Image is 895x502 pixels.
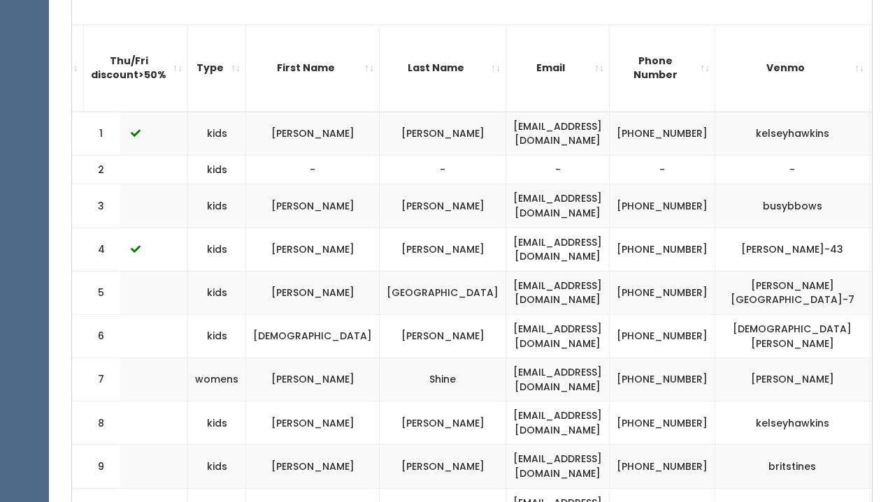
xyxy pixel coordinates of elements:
td: [PERSON_NAME] [380,445,506,488]
td: [DEMOGRAPHIC_DATA] [246,314,380,357]
td: [PERSON_NAME][GEOGRAPHIC_DATA]-7 [715,271,870,314]
td: - [715,155,870,184]
td: [PHONE_NUMBER] [610,445,715,488]
td: - [246,155,380,184]
td: - [506,155,610,184]
td: [PERSON_NAME] [380,184,506,228]
td: [EMAIL_ADDRESS][DOMAIN_NAME] [506,228,610,271]
td: kids [188,155,246,184]
td: britstines [715,445,870,488]
td: [DEMOGRAPHIC_DATA][PERSON_NAME] [715,314,870,357]
td: kids [188,314,246,357]
td: [PHONE_NUMBER] [610,358,715,401]
td: [PERSON_NAME] [246,271,380,314]
td: [PERSON_NAME] [246,401,380,445]
th: First Name: activate to sort column ascending [246,24,380,111]
td: [PERSON_NAME] [380,112,506,156]
td: kelseyhawkins [715,112,870,156]
td: [PERSON_NAME] [246,358,380,401]
td: kids [188,184,246,228]
td: 2 [72,155,121,184]
td: [PERSON_NAME] [715,358,870,401]
td: [EMAIL_ADDRESS][DOMAIN_NAME] [506,184,610,228]
td: busybbows [715,184,870,228]
td: [EMAIL_ADDRESS][DOMAIN_NAME] [506,314,610,357]
td: 7 [72,358,121,401]
td: [PERSON_NAME] [380,314,506,357]
td: 6 [72,314,121,357]
td: [PERSON_NAME] [380,228,506,271]
td: 5 [72,271,121,314]
td: kids [188,271,246,314]
td: - [380,155,506,184]
td: [EMAIL_ADDRESS][DOMAIN_NAME] [506,358,610,401]
td: [PHONE_NUMBER] [610,401,715,445]
td: [PHONE_NUMBER] [610,184,715,228]
th: Type: activate to sort column ascending [188,24,246,111]
td: 9 [72,445,121,488]
td: [PHONE_NUMBER] [610,228,715,271]
td: [PERSON_NAME] [246,228,380,271]
th: Venmo: activate to sort column ascending [715,24,870,111]
td: 8 [72,401,121,445]
td: 1 [72,112,121,156]
td: kids [188,445,246,488]
td: kids [188,228,246,271]
td: 4 [72,228,121,271]
td: [PHONE_NUMBER] [610,112,715,156]
td: kids [188,401,246,445]
td: [EMAIL_ADDRESS][DOMAIN_NAME] [506,112,610,156]
td: 3 [72,184,121,228]
td: kelseyhawkins [715,401,870,445]
td: kids [188,112,246,156]
td: [EMAIL_ADDRESS][DOMAIN_NAME] [506,401,610,445]
td: [PERSON_NAME]-43 [715,228,870,271]
th: Thu/Fri discount&gt;50%: activate to sort column ascending [84,24,188,111]
td: [PERSON_NAME] [246,184,380,228]
td: Shine [380,358,506,401]
td: [PERSON_NAME] [380,401,506,445]
th: Email: activate to sort column ascending [506,24,610,111]
td: - [610,155,715,184]
td: [PERSON_NAME] [246,112,380,156]
th: Phone Number: activate to sort column ascending [610,24,715,111]
td: [PHONE_NUMBER] [610,314,715,357]
th: Last Name: activate to sort column ascending [380,24,506,111]
td: [PHONE_NUMBER] [610,271,715,314]
td: [GEOGRAPHIC_DATA] [380,271,506,314]
td: [EMAIL_ADDRESS][DOMAIN_NAME] [506,445,610,488]
td: [EMAIL_ADDRESS][DOMAIN_NAME] [506,271,610,314]
td: womens [188,358,246,401]
td: [PERSON_NAME] [246,445,380,488]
